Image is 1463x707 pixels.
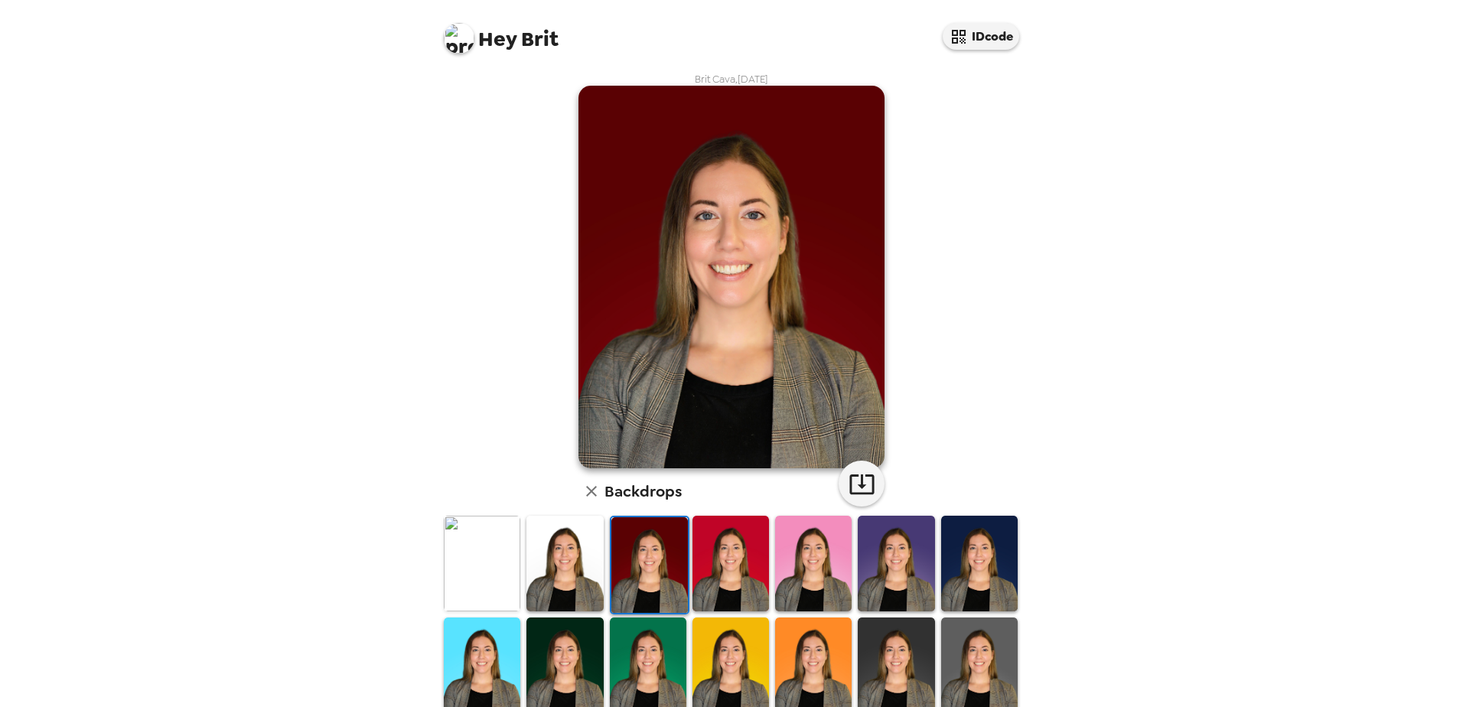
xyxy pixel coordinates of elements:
[444,15,559,50] span: Brit
[478,25,516,53] span: Hey
[444,516,520,611] img: Original
[444,23,474,54] img: profile pic
[695,73,768,86] span: Brit Cava , [DATE]
[578,86,885,468] img: user
[604,479,682,503] h6: Backdrops
[943,23,1019,50] button: IDcode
